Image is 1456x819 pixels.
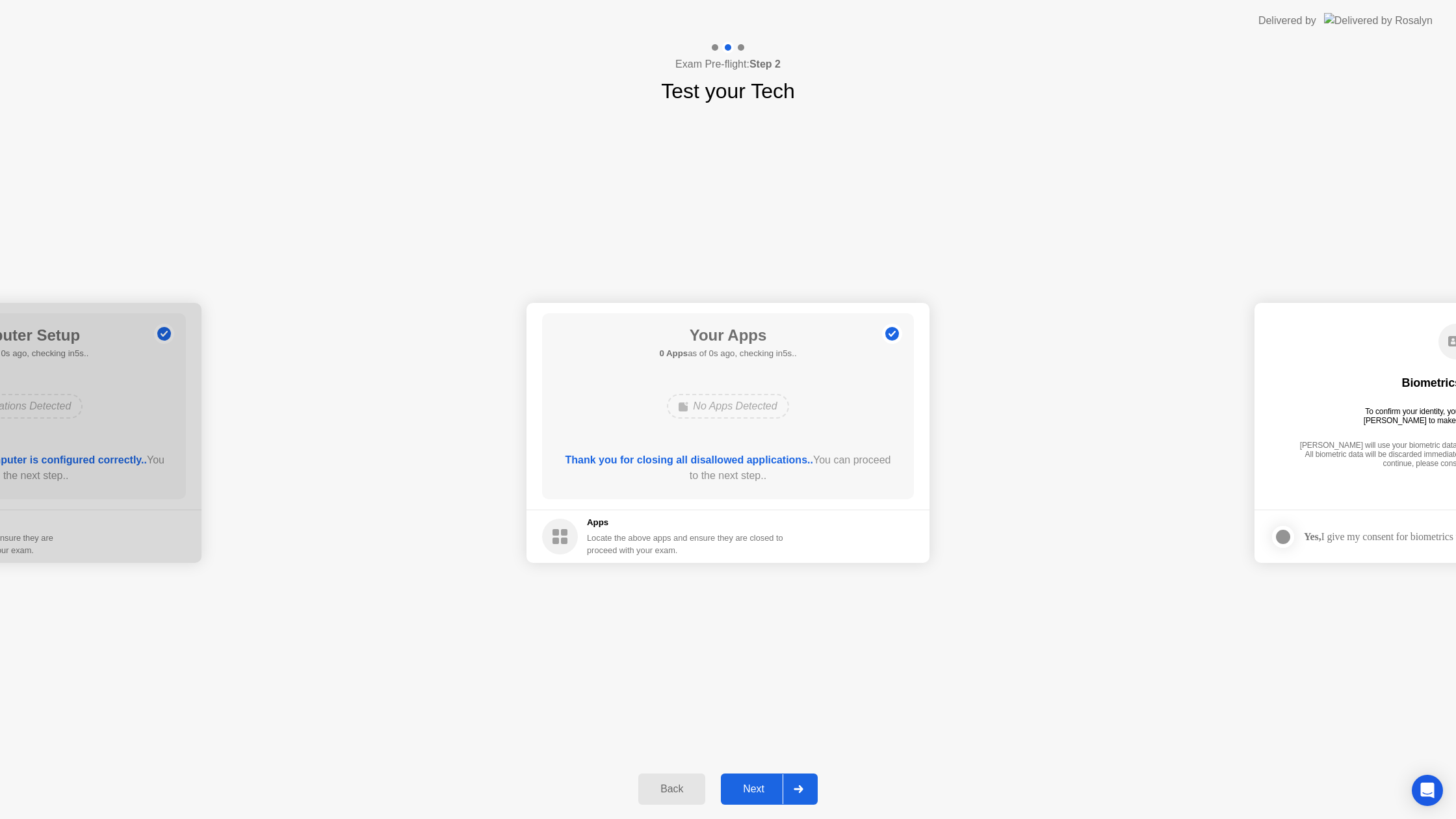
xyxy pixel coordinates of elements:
button: Next [721,773,818,805]
h4: Exam Pre-flight: [675,57,781,72]
h5: Apps [587,516,784,529]
b: Thank you for closing all disallowed applications.. [565,454,813,465]
div: Locate the above apps and ensure they are closed to proceed with your exam. [587,532,784,556]
h1: Test your Tech [661,75,795,107]
strong: Yes, [1304,531,1321,542]
div: Delivered by [1258,13,1316,29]
div: No Apps Detected [667,394,788,419]
b: Step 2 [749,58,781,70]
button: Back [638,773,705,805]
b: 0 Apps [659,348,688,358]
div: You can proceed to the next step.. [561,452,896,484]
h5: as of 0s ago, checking in5s.. [659,347,796,360]
img: Delivered by Rosalyn [1324,13,1433,28]
h1: Your Apps [659,324,796,347]
div: Back [642,783,701,795]
div: Open Intercom Messenger [1412,775,1443,806]
div: Next [725,783,783,795]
